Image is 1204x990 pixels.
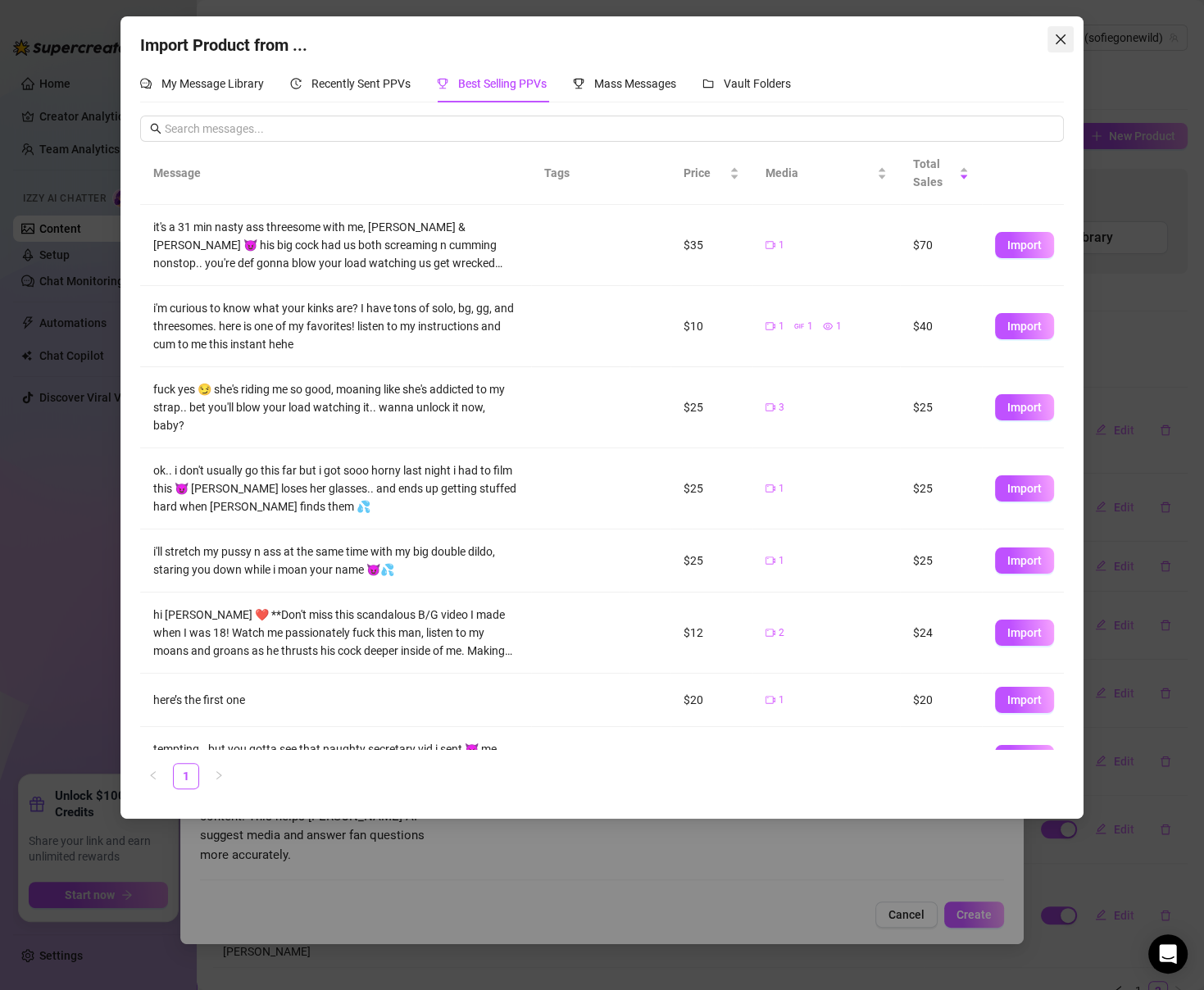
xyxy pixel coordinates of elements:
span: Import [1007,482,1042,495]
span: Import Product from ... [140,35,307,55]
span: 1 [779,481,784,497]
span: trophy [437,78,448,89]
button: Import [995,547,1054,574]
th: Price [670,142,752,205]
input: Search messages... [165,120,1054,138]
div: hi [PERSON_NAME] ❤️ **Don't miss this scandalous B/G video I made when I was 18! Watch me passion... [153,606,518,660]
span: Media [766,164,874,182]
span: Best Selling PPVs [458,77,547,90]
div: ok.. i don't usually go this far but i got sooo horny last night i had to film this 😈 [PERSON_NAM... [153,461,518,515]
span: 1 [779,693,784,708]
td: $24 [900,593,982,674]
span: 1 [779,319,784,334]
div: i'll stretch my pussy n ass at the same time with my big double dildo, staring you down while i m... [153,543,518,579]
span: video-camera [766,321,775,331]
span: My Message Library [161,77,264,90]
span: trophy [573,78,584,89]
span: 1 [779,553,784,569]
span: eye [823,321,833,331]
span: 3 [779,400,784,416]
a: 1 [174,764,198,788]
span: Close [1047,33,1074,46]
button: Import [995,475,1054,502]
span: video-camera [766,240,775,250]
div: it's a 31 min nasty ass threesome with me, [PERSON_NAME] & [PERSON_NAME] 😈 his big cock had us bo... [153,218,518,272]
th: Message [140,142,531,205]
td: $10 [670,286,752,367]
td: $70 [900,205,982,286]
span: comment [140,78,152,89]
span: left [148,770,158,780]
span: Import [1007,320,1042,333]
button: Import [995,313,1054,339]
span: video-camera [766,695,775,705]
span: 1 [779,238,784,253]
span: right [214,770,224,780]
div: Open Intercom Messenger [1148,934,1188,974]
div: here’s the first one [153,691,518,709]
td: $12 [670,593,752,674]
th: Media [752,142,900,205]
span: close [1054,33,1067,46]
span: search [150,123,161,134]
span: video-camera [766,556,775,565]
span: gif [794,321,804,331]
span: 2 [779,625,784,641]
span: Mass Messages [594,77,676,90]
button: left [140,763,166,789]
div: tempting.. but you gotta see that naughty secretary vid i sent 😈 me being your slutty little toy ... [153,740,518,776]
th: Total Sales [900,142,982,205]
td: $35 [670,205,752,286]
span: history [290,78,302,89]
td: $15 [670,727,752,790]
span: Import [1007,238,1042,252]
td: $25 [670,367,752,448]
td: $20 [900,674,982,727]
td: $25 [670,448,752,529]
div: i'm curious to know what your kinks are? I have tons of solo, bg, gg, and threesomes. here is one... [153,299,518,353]
button: Import [995,232,1054,258]
button: Import [995,745,1054,771]
td: $15 [900,727,982,790]
li: Previous Page [140,763,166,789]
td: $25 [670,529,752,593]
span: Price [684,164,726,182]
span: video-camera [766,402,775,412]
span: Import [1007,554,1042,567]
span: folder [702,78,714,89]
button: right [206,763,232,789]
button: Close [1047,26,1074,52]
span: video-camera [766,484,775,493]
span: Total Sales [913,155,956,191]
span: Import [1007,693,1042,706]
button: Import [995,620,1054,646]
td: $25 [900,448,982,529]
button: Import [995,687,1054,713]
span: Import [1007,626,1042,639]
span: 1 [836,319,842,334]
span: 1 [807,319,813,334]
li: Next Page [206,763,232,789]
td: $20 [670,674,752,727]
div: fuck yes 😏 she's riding me so good, moaning like she's addicted to my strap.. bet you'll blow you... [153,380,518,434]
button: Import [995,394,1054,420]
span: Import [1007,401,1042,414]
th: Tags [531,142,629,205]
span: Vault Folders [724,77,791,90]
li: 1 [173,763,199,789]
span: Recently Sent PPVs [311,77,411,90]
td: $40 [900,286,982,367]
td: $25 [900,367,982,448]
td: $25 [900,529,982,593]
span: video-camera [766,628,775,638]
